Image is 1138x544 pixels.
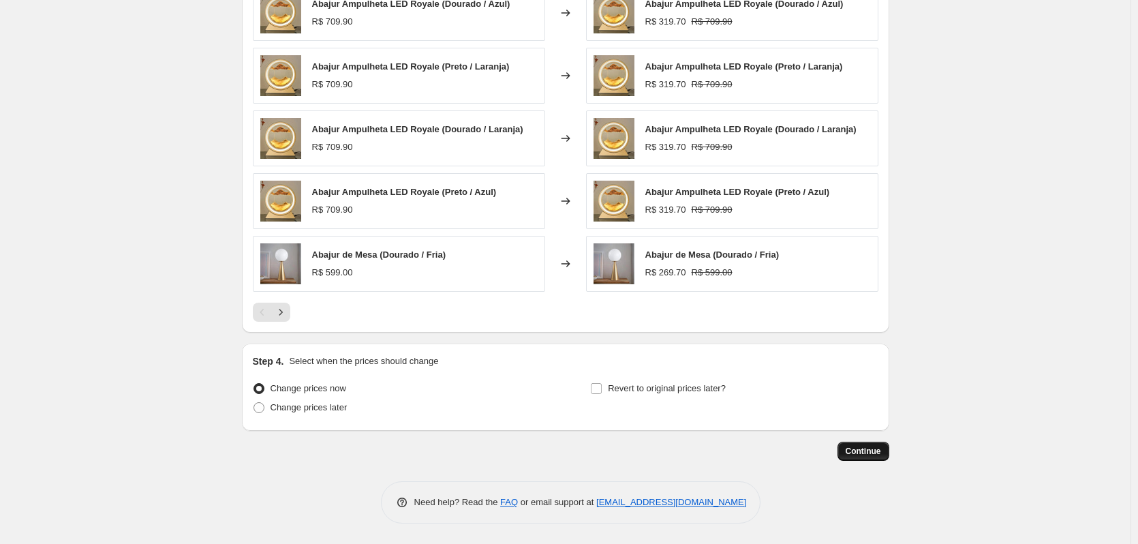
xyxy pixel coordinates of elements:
[645,124,857,134] span: Abajur Ampulheta LED Royale (Dourado / Laranja)
[518,497,596,507] span: or email support at
[645,187,830,197] span: Abajur Ampulheta LED Royale (Preto / Azul)
[594,118,634,159] img: AbajurAmpulhetaLEDRoyaleCarpetino_1_80x.jpg
[645,250,779,260] span: Abajur de Mesa (Dourado / Fria)
[312,124,523,134] span: Abajur Ampulheta LED Royale (Dourado / Laranja)
[260,243,301,284] img: S0aefd355d082472fb15355bf172fc783n_80x.jpg
[271,383,346,393] span: Change prices now
[260,55,301,96] img: AbajurAmpulhetaLEDRoyaleCarpetino_1_80x.jpg
[645,140,686,154] div: R$ 319.70
[846,446,881,457] span: Continue
[414,497,501,507] span: Need help? Read the
[260,118,301,159] img: AbajurAmpulhetaLEDRoyaleCarpetino_1_80x.jpg
[253,303,290,322] nav: Pagination
[312,61,510,72] span: Abajur Ampulheta LED Royale (Preto / Laranja)
[692,78,733,91] strike: R$ 709.90
[692,266,733,279] strike: R$ 599.00
[594,55,634,96] img: AbajurAmpulhetaLEDRoyaleCarpetino_1_80x.jpg
[312,203,353,217] div: R$ 709.90
[260,181,301,222] img: AbajurAmpulhetaLEDRoyaleCarpetino_1_80x.jpg
[312,266,353,279] div: R$ 599.00
[312,187,497,197] span: Abajur Ampulheta LED Royale (Preto / Azul)
[594,181,634,222] img: AbajurAmpulhetaLEDRoyaleCarpetino_1_80x.jpg
[645,266,686,279] div: R$ 269.70
[312,250,446,260] span: Abajur de Mesa (Dourado / Fria)
[645,61,843,72] span: Abajur Ampulheta LED Royale (Preto / Laranja)
[645,15,686,29] div: R$ 319.70
[645,78,686,91] div: R$ 319.70
[692,203,733,217] strike: R$ 709.90
[500,497,518,507] a: FAQ
[837,442,889,461] button: Continue
[692,15,733,29] strike: R$ 709.90
[312,15,353,29] div: R$ 709.90
[594,243,634,284] img: S0aefd355d082472fb15355bf172fc783n_80x.jpg
[253,354,284,368] h2: Step 4.
[608,383,726,393] span: Revert to original prices later?
[289,354,438,368] p: Select when the prices should change
[271,402,348,412] span: Change prices later
[312,140,353,154] div: R$ 709.90
[271,303,290,322] button: Next
[596,497,746,507] a: [EMAIL_ADDRESS][DOMAIN_NAME]
[645,203,686,217] div: R$ 319.70
[312,78,353,91] div: R$ 709.90
[692,140,733,154] strike: R$ 709.90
